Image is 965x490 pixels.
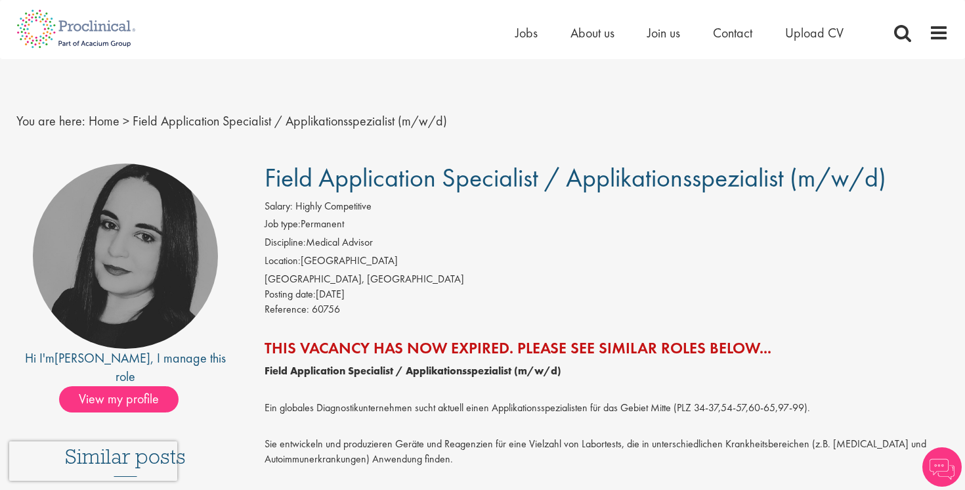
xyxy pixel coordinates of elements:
[265,340,949,357] h2: This vacancy has now expired. Please see similar roles below...
[647,24,680,41] a: Join us
[89,112,119,129] a: breadcrumb link
[265,199,293,214] label: Salary:
[9,441,177,481] iframe: reCAPTCHA
[265,217,301,232] label: Job type:
[265,235,306,250] label: Discipline:
[59,389,192,406] a: View my profile
[922,447,962,487] img: Chatbot
[54,349,150,367] a: [PERSON_NAME]
[570,24,614,41] a: About us
[265,364,561,378] strong: Field Application Specialist / Applikationsspezialist (m/w/d)
[265,235,949,254] li: Medical Advisor
[713,24,752,41] a: Contact
[265,422,949,467] p: Sie entwickeln und produzieren Geräte und Reagenzien für eine Vielzahl von Labortests, die in unt...
[265,287,949,302] div: [DATE]
[515,24,538,41] a: Jobs
[133,112,447,129] span: Field Application Specialist / Applikationsspezialist (m/w/d)
[265,272,949,287] div: [GEOGRAPHIC_DATA], [GEOGRAPHIC_DATA]
[312,302,340,316] span: 60756
[265,161,886,194] span: Field Application Specialist / Applikationsspezialist (m/w/d)
[785,24,844,41] a: Upload CV
[265,254,301,269] label: Location:
[265,386,949,416] p: Ein globales Diagnostikunternehmen sucht aktuell einen Applikationsspezialisten für das Gebiet Mi...
[265,217,949,235] li: Permanent
[265,254,949,272] li: [GEOGRAPHIC_DATA]
[33,164,218,349] img: imeage of recruiter Anna Klemencic
[16,349,235,386] div: Hi I'm , I manage this role
[16,112,85,129] span: You are here:
[295,199,372,213] span: Highly Competitive
[59,386,179,412] span: View my profile
[265,302,309,317] label: Reference:
[265,287,316,301] span: Posting date:
[123,112,129,129] span: >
